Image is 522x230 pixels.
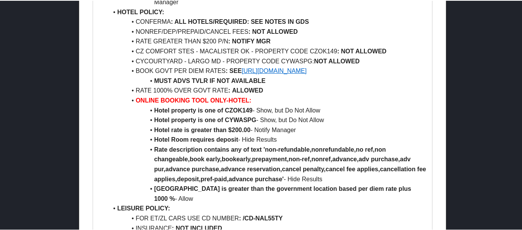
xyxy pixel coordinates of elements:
[108,56,426,66] li: CYCOURTYARD - LARGO MD - PROPERTY CODE CYWASPG:
[154,77,266,83] strong: MUST ADVS TVLR IF NOT AVAILABLE
[108,124,426,134] li: - Notify Manager
[171,18,309,24] strong: : ALL HOTELS/REQUIRED: SEE NOTES IN GDS
[228,37,271,44] strong: : NOTIFY MGR
[314,57,360,64] strong: NOT ALLOWED
[108,65,426,75] li: BOOK GOVT PER DIEM RATES
[108,26,426,36] li: NONREF/DEP/PREPAID/CANCEL FEES
[108,134,426,144] li: - Hide Results
[136,96,251,103] strong: ONLINE BOOKING TOOL ONLY-HOTEL:
[108,16,426,26] li: CONFERMA
[108,105,426,115] li: - Show, but Do Not Allow
[108,46,426,56] li: CZ COMFORT STES - MACALISTER OK - PROPERTY CODE CZOK149
[226,67,242,73] strong: : SEE
[337,47,386,54] strong: : NOT ALLOWED
[154,146,428,182] strong: Rate description contains any of text 'non-refundable,nonrefundable,no ref,non changeable,book ea...
[108,114,426,124] li: - Show, but Do Not Allow
[108,144,426,183] li: - Hide Results
[108,85,426,95] li: RATE 1000% OVER GOVT RATE
[108,213,426,223] li: FOR ET/ZL CARS USE CD NUMBER
[108,183,426,203] li: - Allow
[117,8,164,15] strong: HOTEL POLICY:
[248,28,298,34] strong: : NOT ALLOWED
[239,214,283,221] strong: : /CD-NAL55TY
[154,106,253,113] strong: Hotel property is one of CZOK149
[108,36,426,46] li: RATE GREATER THAN $200 P/N
[154,116,256,122] strong: Hotel property is one of CYWASPG
[228,86,230,93] strong: :
[154,185,413,201] strong: [GEOGRAPHIC_DATA] is greater than the government location based per diem rate plus 1000 %
[154,126,251,132] strong: Hotel rate is greater than $200.00
[232,86,263,93] strong: ALLOWED
[117,204,170,211] strong: LEISURE POLICY:
[154,136,238,142] strong: Hotel Room requires deposit
[242,67,307,73] a: [URL][DOMAIN_NAME]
